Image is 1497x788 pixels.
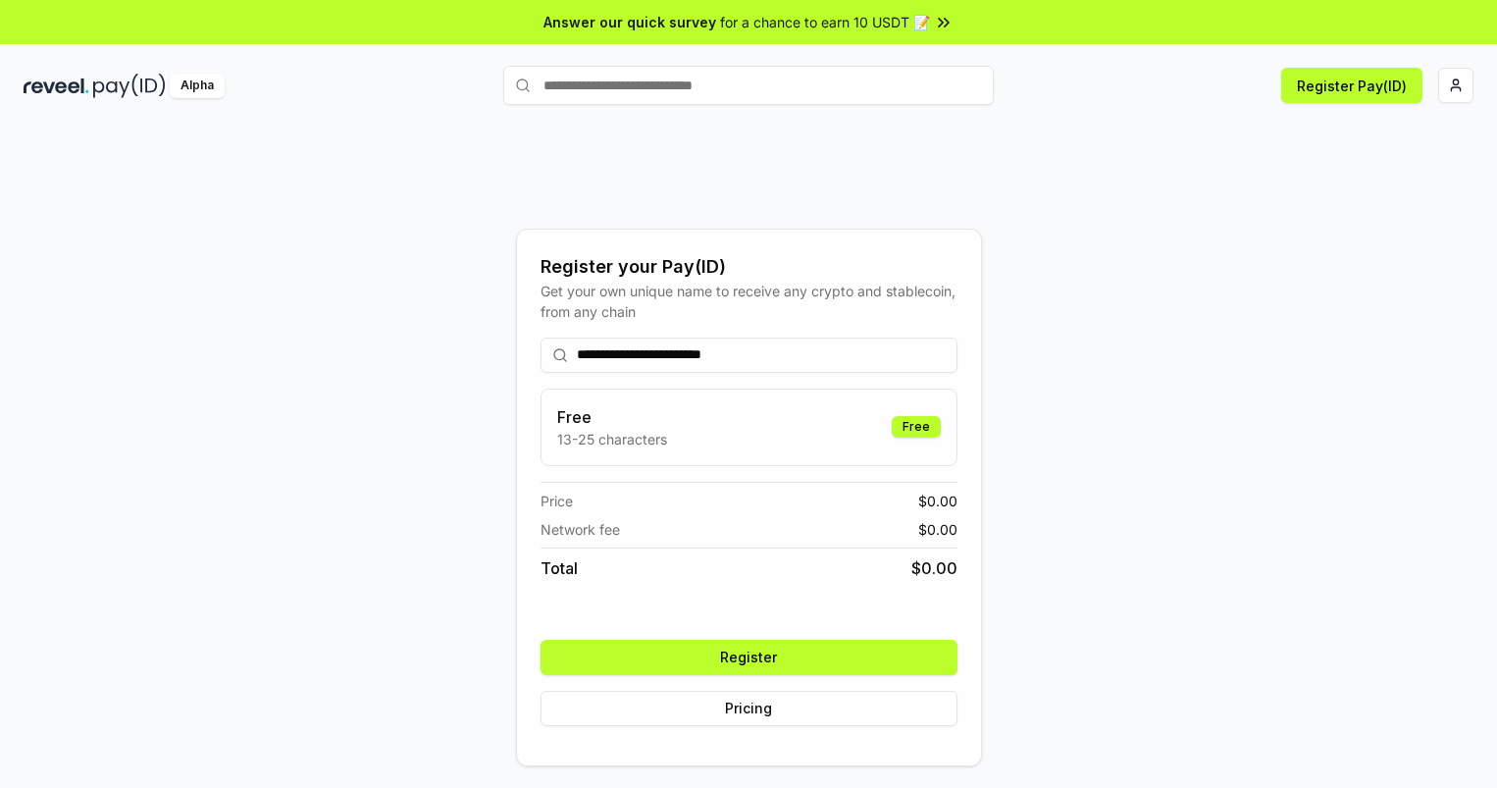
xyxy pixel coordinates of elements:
[541,691,957,726] button: Pricing
[720,12,930,32] span: for a chance to earn 10 USDT 📝
[541,556,578,580] span: Total
[557,429,667,449] p: 13-25 characters
[557,405,667,429] h3: Free
[541,253,957,281] div: Register your Pay(ID)
[541,640,957,675] button: Register
[541,519,620,540] span: Network fee
[170,74,225,98] div: Alpha
[918,519,957,540] span: $ 0.00
[1281,68,1422,103] button: Register Pay(ID)
[541,491,573,511] span: Price
[24,74,89,98] img: reveel_dark
[543,12,716,32] span: Answer our quick survey
[911,556,957,580] span: $ 0.00
[541,281,957,322] div: Get your own unique name to receive any crypto and stablecoin, from any chain
[918,491,957,511] span: $ 0.00
[892,416,941,438] div: Free
[93,74,166,98] img: pay_id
